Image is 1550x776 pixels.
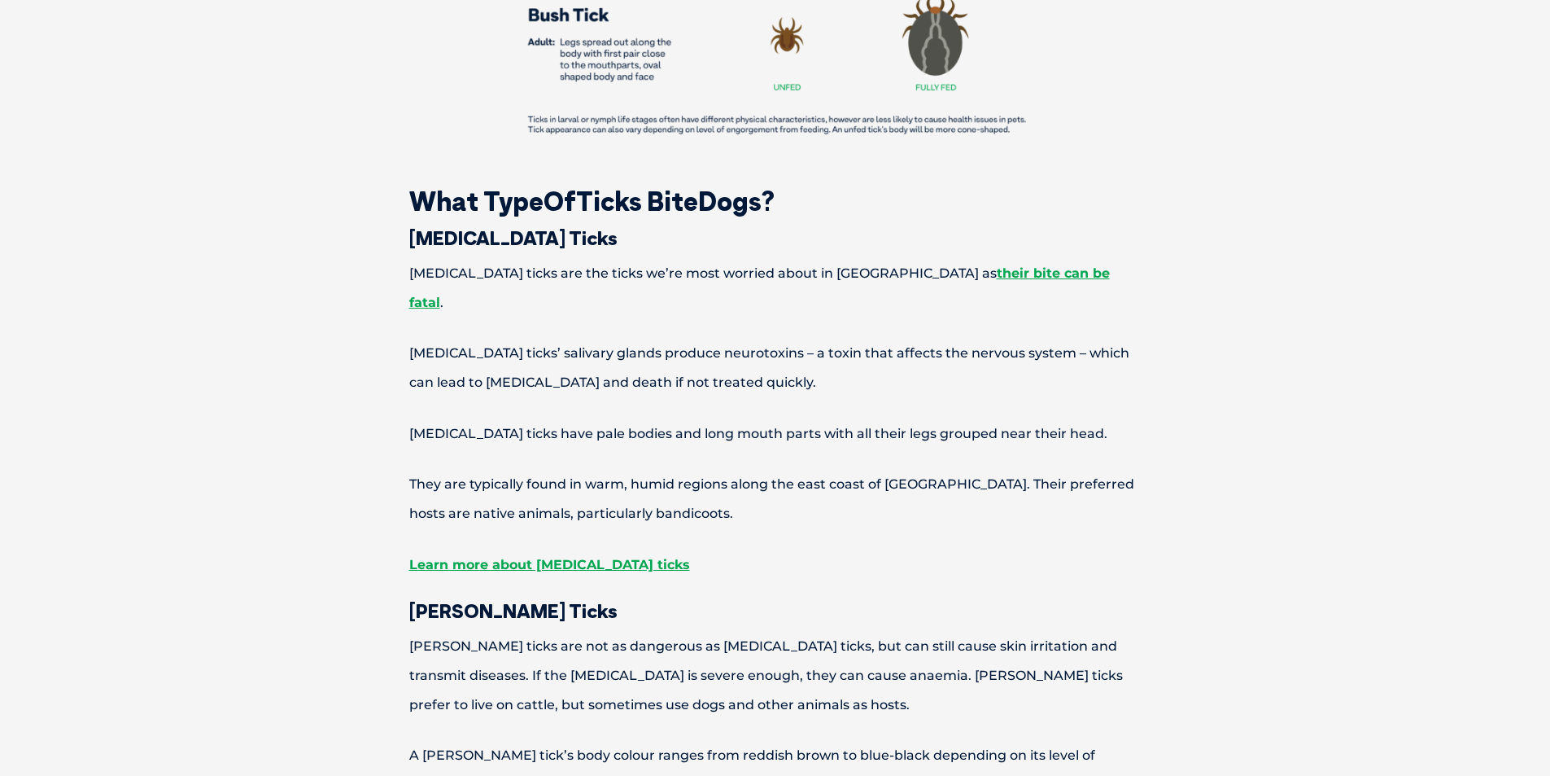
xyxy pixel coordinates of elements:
a: Learn more about [MEDICAL_DATA] ticks [409,557,690,572]
span: Ticks Bite [576,185,698,217]
span: [MEDICAL_DATA] Ticks [409,226,618,250]
span: Of [544,185,576,217]
span: [PERSON_NAME] Ticks [409,598,618,623]
p: [PERSON_NAME] ticks are not as dangerous as [MEDICAL_DATA] ticks, but can still cause skin irrita... [352,632,1199,720]
a: their bite can be fatal [409,265,1110,310]
p: [MEDICAL_DATA] ticks have pale bodies and long mouth parts with all their legs grouped near their... [352,419,1199,449]
span: Dogs? [698,185,775,217]
p: They are typically found in warm, humid regions along the east coast of [GEOGRAPHIC_DATA]. Their ... [352,470,1199,528]
p: [MEDICAL_DATA] ticks’ salivary glands produce neurotoxins – a toxin that affects the nervous syst... [352,339,1199,397]
p: [MEDICAL_DATA] ticks are the ticks we’re most worried about in [GEOGRAPHIC_DATA] as . [352,259,1199,318]
span: What Type [409,185,544,217]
